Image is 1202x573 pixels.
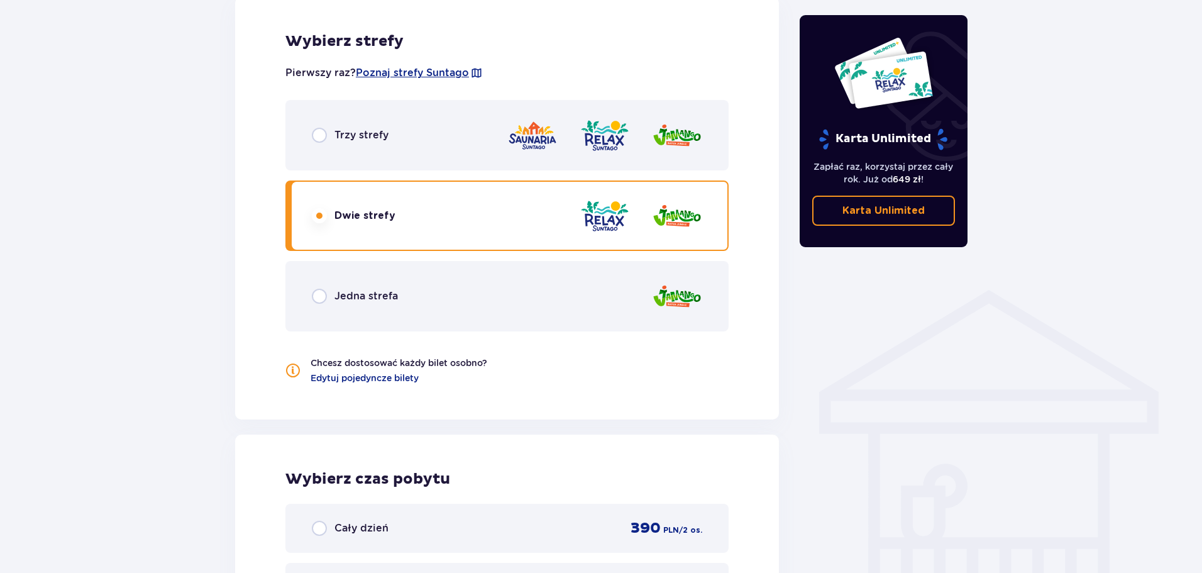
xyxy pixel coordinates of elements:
img: Saunaria [507,118,558,153]
img: Jamango [652,118,702,153]
a: Poznaj strefy Suntago [356,66,469,80]
p: Zapłać raz, korzystaj przez cały rok. Już od ! [812,160,956,186]
span: PLN [663,525,679,536]
span: Trzy strefy [334,128,389,142]
p: Chcesz dostosować każdy bilet osobno? [311,357,487,369]
span: Cały dzień [334,521,389,535]
span: Dwie strefy [334,209,395,223]
span: 390 [631,519,661,538]
span: Jedna strefa [334,289,398,303]
span: / 2 os. [679,525,702,536]
img: Relax [580,118,630,153]
p: Karta Unlimited [818,128,949,150]
img: Jamango [652,279,702,314]
h2: Wybierz strefy [285,32,729,51]
a: Edytuj pojedyncze bilety [311,372,419,384]
span: 649 zł [893,174,921,184]
img: Dwie karty całoroczne do Suntago z napisem 'UNLIMITED RELAX', na białym tle z tropikalnymi liśćmi... [834,36,934,109]
img: Jamango [652,198,702,234]
h2: Wybierz czas pobytu [285,470,729,489]
p: Karta Unlimited [842,204,925,218]
a: Karta Unlimited [812,196,956,226]
p: Pierwszy raz? [285,66,483,80]
img: Relax [580,198,630,234]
